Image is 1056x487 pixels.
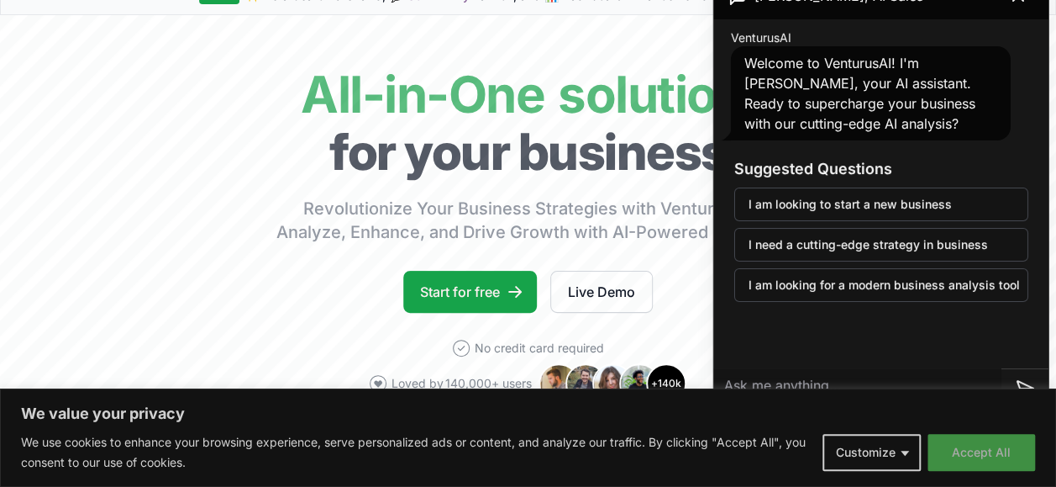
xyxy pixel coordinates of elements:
[734,188,1028,221] button: I am looking to start a new business
[731,29,791,46] span: VenturusAI
[927,434,1035,471] button: Accept All
[539,363,579,404] img: Avatar 1
[734,268,1028,302] button: I am looking for a modern business analysis tool
[550,271,653,313] a: Live Demo
[619,363,659,404] img: Avatar 4
[21,404,1035,424] p: We value your privacy
[565,363,606,404] img: Avatar 2
[734,157,1028,181] h3: Suggested Questions
[21,432,810,473] p: We use cookies to enhance your browsing experience, serve personalized ads or content, and analyz...
[592,363,633,404] img: Avatar 3
[734,228,1028,262] button: I need a cutting-edge strategy in business
[822,434,921,471] button: Customize
[403,271,537,313] a: Start for free
[744,55,975,132] span: Welcome to VenturusAI! I'm [PERSON_NAME], your AI assistant. Ready to supercharge your business w...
